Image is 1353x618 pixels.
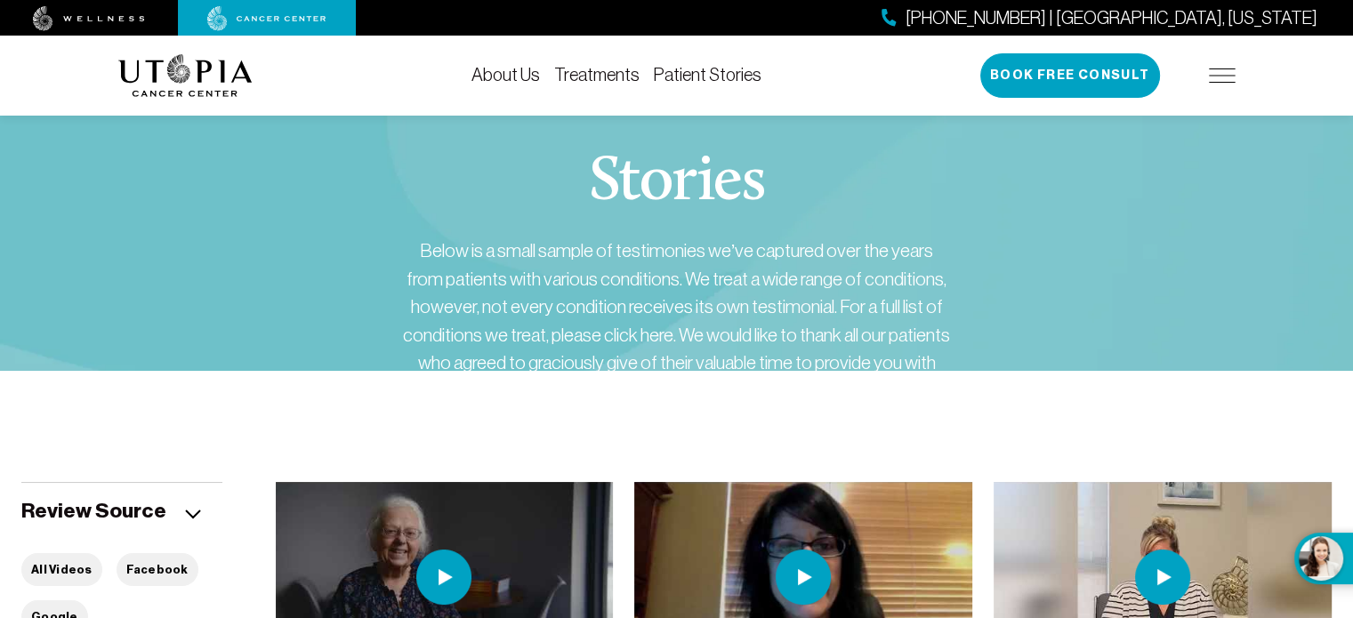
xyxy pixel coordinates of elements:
img: cancer center [207,6,326,31]
img: play icon [1135,550,1190,605]
a: [PHONE_NUMBER] | [GEOGRAPHIC_DATA], [US_STATE] [882,5,1317,31]
button: All Videos [21,553,102,586]
img: logo [118,54,253,97]
a: Patient Stories [654,65,761,84]
img: play icon [776,550,831,605]
button: Book Free Consult [980,53,1160,98]
img: play icon [416,550,471,605]
h5: Review Source [21,497,166,525]
button: Facebook [117,553,198,586]
h1: Stories [589,151,765,215]
div: Below is a small sample of testimonies we’ve captured over the years from patients with various c... [401,237,953,405]
img: icon-hamburger [1209,68,1236,83]
img: wellness [33,6,145,31]
span: [PHONE_NUMBER] | [GEOGRAPHIC_DATA], [US_STATE] [906,5,1317,31]
a: Treatments [554,65,640,84]
a: About Us [471,65,540,84]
